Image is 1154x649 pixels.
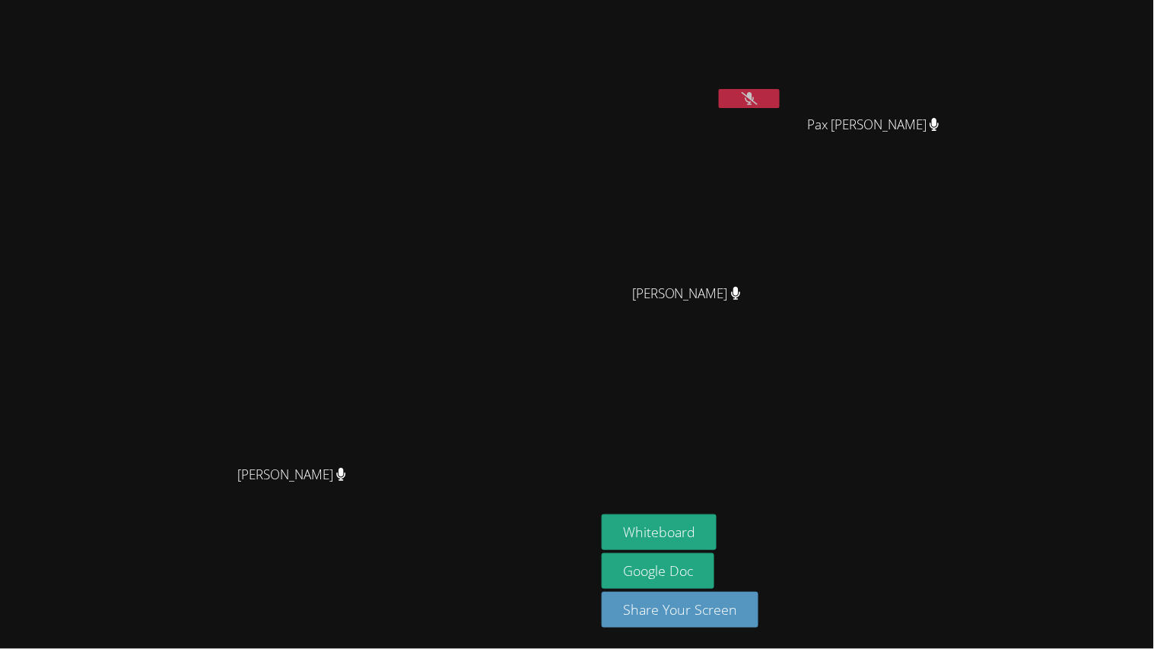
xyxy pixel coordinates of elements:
[602,592,758,628] button: Share Your Screen
[602,553,714,589] a: Google Doc
[237,464,346,486] span: [PERSON_NAME]
[807,114,939,136] span: Pax [PERSON_NAME]
[602,514,717,550] button: Whiteboard
[632,283,741,305] span: [PERSON_NAME]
